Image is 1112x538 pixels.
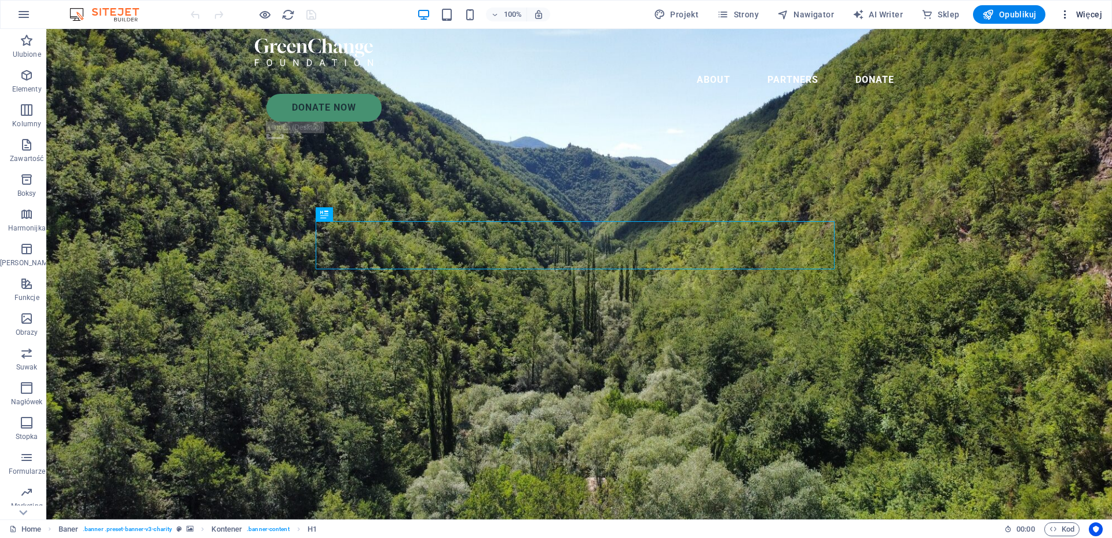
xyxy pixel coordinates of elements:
[16,363,38,372] p: Suwak
[8,224,46,233] p: Harmonijka
[533,9,544,20] i: Po zmianie rozmiaru automatycznie dostosowuje poziom powiększenia do wybranego urządzenia.
[654,9,698,20] span: Projekt
[649,5,703,24] div: Projekt (Ctrl+Alt+Y)
[973,5,1045,24] button: Opublikuj
[308,522,317,536] span: Kliknij, aby zaznaczyć. Kliknij dwukrotnie, aby edytować
[16,432,38,441] p: Stopka
[717,9,759,20] span: Strony
[649,5,703,24] button: Projekt
[848,5,908,24] button: AI Writer
[177,526,182,532] i: Ten element jest konfigurowalnym ustawieniem wstępnym
[853,9,903,20] span: AI Writer
[10,154,43,163] p: Zawartość
[58,522,317,536] nav: breadcrumb
[83,522,172,536] span: . banner .preset-banner-v3-charity
[1044,522,1080,536] button: Kod
[58,522,78,536] span: Kliknij, aby zaznaczyć. Kliknij dwukrotnie, aby edytować
[67,8,153,21] img: Editor Logo
[1089,522,1103,536] button: Usercentrics
[13,50,41,59] p: Ulubione
[712,5,763,24] button: Strony
[11,502,43,511] p: Marketing
[1025,525,1026,533] span: :
[247,522,289,536] span: . banner-content
[12,119,41,129] p: Kolumny
[1004,522,1035,536] h6: Czas sesji
[258,8,272,21] button: Kliknij tutaj, aby wyjść z trybu podglądu i kontynuować edycję
[982,9,1036,20] span: Opublikuj
[1059,9,1102,20] span: Więcej
[1055,5,1107,24] button: Więcej
[1049,522,1074,536] span: Kod
[9,467,45,476] p: Formularze
[921,9,959,20] span: Sklep
[16,328,38,337] p: Obrazy
[211,522,242,536] span: Kliknij, aby zaznaczyć. Kliknij dwukrotnie, aby edytować
[9,522,41,536] a: Kliknij, aby anulować zaznaczenie. Kliknij dwukrotnie, aby otworzyć Strony
[281,8,295,21] button: reload
[486,8,527,21] button: 100%
[1016,522,1034,536] span: 00 00
[917,5,964,24] button: Sklep
[281,8,295,21] i: Przeładuj stronę
[14,293,39,302] p: Funkcje
[12,85,42,94] p: Elementy
[503,8,522,21] h6: 100%
[777,9,834,20] span: Nawigator
[186,526,193,532] i: Ten element zawiera tło
[773,5,839,24] button: Nawigator
[17,189,36,198] p: Boksy
[11,397,43,407] p: Nagłówek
